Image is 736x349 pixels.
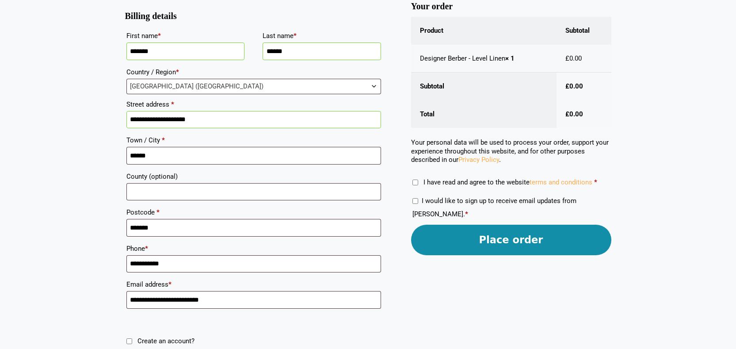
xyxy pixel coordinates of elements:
span: £ [565,82,569,90]
label: Town / City [126,134,381,147]
th: Total [411,100,557,128]
abbr: required [594,178,597,186]
bdi: 0.00 [565,110,583,118]
span: £ [565,110,569,118]
h3: Your order [411,5,611,8]
span: £ [565,54,569,62]
span: Create an account? [137,337,194,345]
input: I have read and agree to the websiteterms and conditions * [412,180,418,185]
span: United Kingdom (UK) [127,79,381,94]
label: County [126,170,381,183]
label: Postcode [126,206,381,219]
label: Email address [126,278,381,291]
bdi: 0.00 [565,82,583,90]
span: I have read and agree to the website [423,178,592,186]
label: Street address [126,98,381,111]
button: Place order [411,225,611,255]
label: First name [126,29,245,42]
a: terms and conditions [530,178,592,186]
strong: × 1 [505,54,515,62]
label: Phone [126,242,381,255]
th: Product [411,17,557,45]
bdi: 0.00 [565,54,582,62]
th: Subtotal [557,17,611,45]
label: Country / Region [126,65,381,79]
span: (optional) [149,173,178,180]
span: Country / Region [126,79,381,94]
input: I would like to sign up to receive email updates from [PERSON_NAME]. [412,198,418,204]
h3: Billing details [125,15,382,18]
p: Your personal data will be used to process your order, support your experience throughout this we... [411,138,611,165]
a: Privacy Policy [458,156,499,164]
th: Subtotal [411,73,557,100]
input: Create an account? [126,338,132,344]
label: I would like to sign up to receive email updates from [PERSON_NAME]. [412,197,576,218]
label: Last name [263,29,381,42]
td: Designer Berber - Level Linen [411,45,557,73]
